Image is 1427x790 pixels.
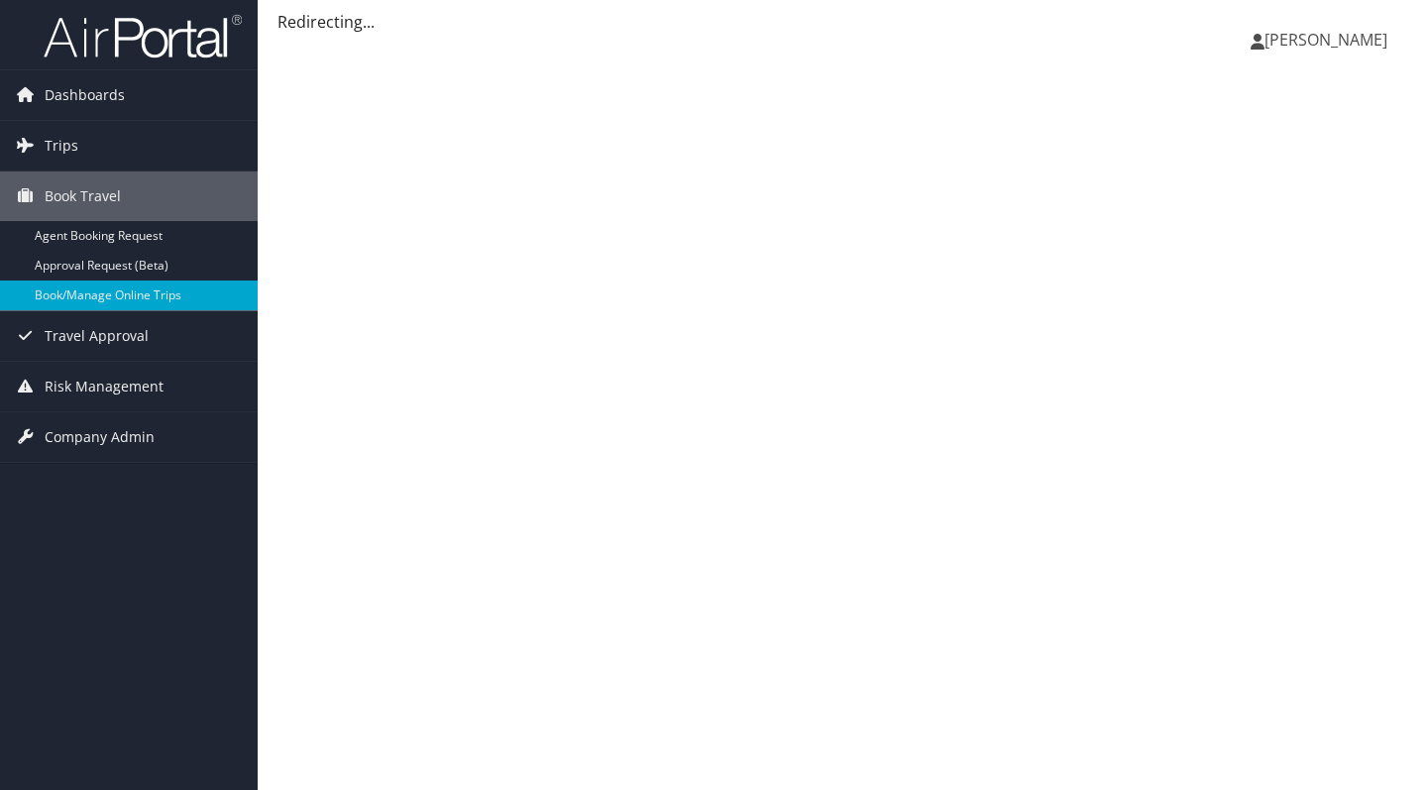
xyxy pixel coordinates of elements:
span: Company Admin [45,412,155,462]
div: Redirecting... [277,10,1407,34]
img: airportal-logo.png [44,13,242,59]
a: [PERSON_NAME] [1251,10,1407,69]
span: Travel Approval [45,311,149,361]
span: [PERSON_NAME] [1264,29,1387,51]
span: Dashboards [45,70,125,120]
span: Risk Management [45,362,164,411]
span: Book Travel [45,171,121,221]
span: Trips [45,121,78,170]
